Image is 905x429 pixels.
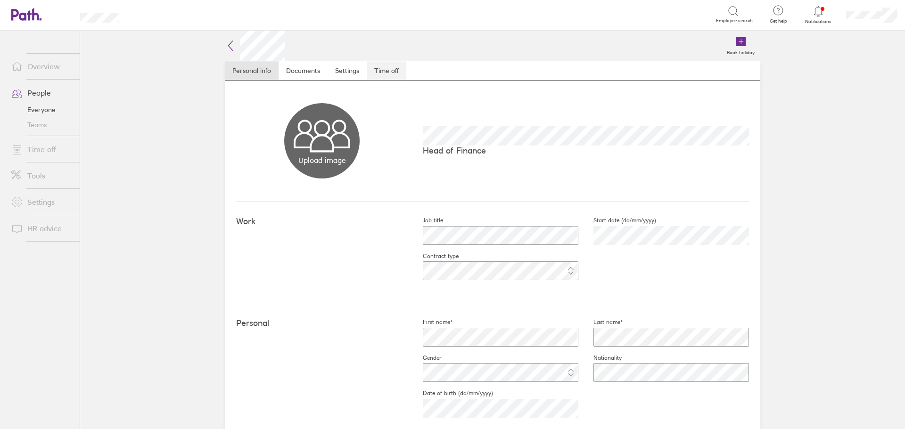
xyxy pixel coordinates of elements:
h4: Personal [236,318,408,328]
span: Employee search [716,18,753,24]
a: Book holiday [721,31,760,61]
a: Notifications [803,5,834,24]
div: Search [145,10,169,18]
a: Time off [4,140,80,159]
a: Settings [328,61,367,80]
a: Teams [4,117,80,132]
a: Tools [4,166,80,185]
span: Get help [763,18,794,24]
label: Last name* [578,318,623,326]
a: Overview [4,57,80,76]
label: Start date (dd/mm/yyyy) [578,217,656,224]
a: People [4,83,80,102]
label: Date of birth (dd/mm/yyyy) [408,389,493,397]
a: Settings [4,193,80,211]
label: First name* [408,318,452,326]
span: Notifications [803,19,834,24]
label: Job title [408,217,443,224]
label: Contract type [408,252,459,260]
label: Nationality [578,354,622,362]
a: Personal info [225,61,279,80]
a: HR advice [4,219,80,238]
a: Documents [279,61,328,80]
a: Everyone [4,102,80,117]
p: Head of Finance [423,146,749,155]
a: Time off [367,61,406,80]
label: Gender [408,354,442,362]
h4: Work [236,217,408,227]
label: Book holiday [721,47,760,56]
